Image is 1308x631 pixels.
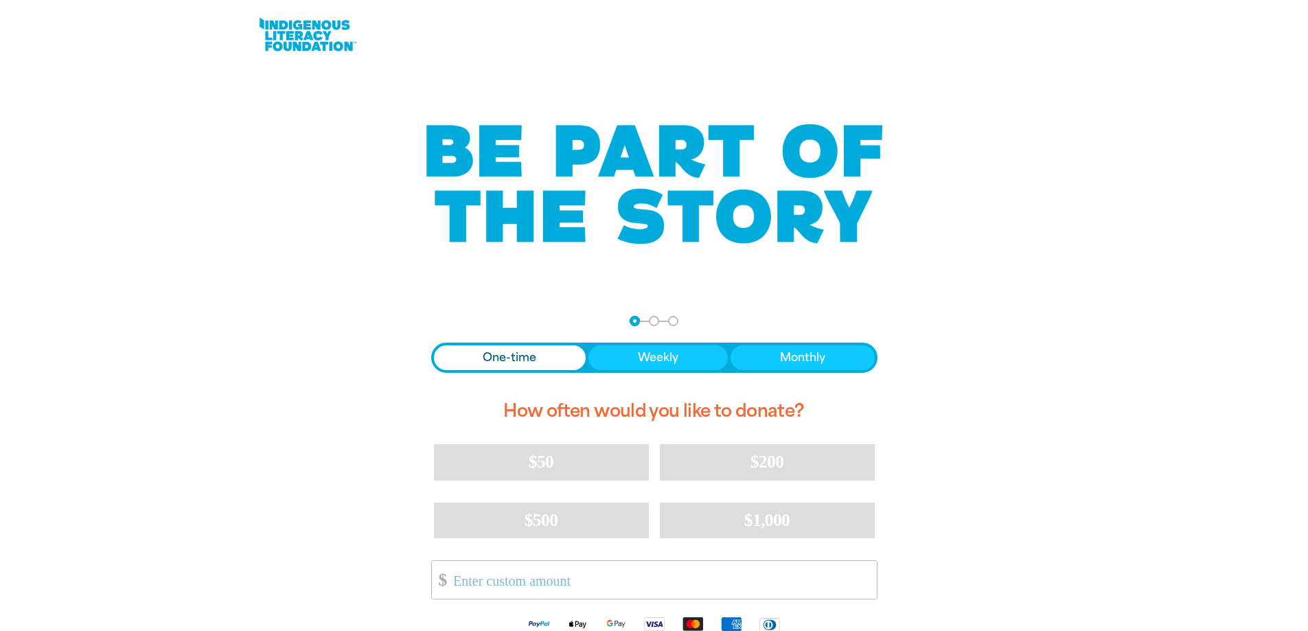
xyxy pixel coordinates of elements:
[434,503,649,538] button: $500
[444,561,876,599] input: Enter custom amount
[434,444,649,480] button: $50
[731,345,875,370] button: Monthly
[414,97,895,272] img: Be part of the story
[750,452,784,472] span: $200
[431,389,877,433] h2: How often would you like to donate?
[668,316,678,326] button: Navigate to step 3 of 3 to enter your payment details
[483,349,536,366] span: One-time
[638,349,678,366] span: Weekly
[780,349,825,366] span: Monthly
[660,444,875,480] button: $200
[630,316,640,326] button: Navigate to step 1 of 3 to enter your donation amount
[432,564,447,595] span: $
[588,345,728,370] button: Weekly
[649,316,659,326] button: Navigate to step 2 of 3 to enter your details
[660,503,875,538] button: $1,000
[529,452,553,472] span: $50
[434,345,586,370] button: One-time
[431,343,877,373] div: Donation frequency
[525,510,558,530] span: $500
[744,510,790,530] span: $1,000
